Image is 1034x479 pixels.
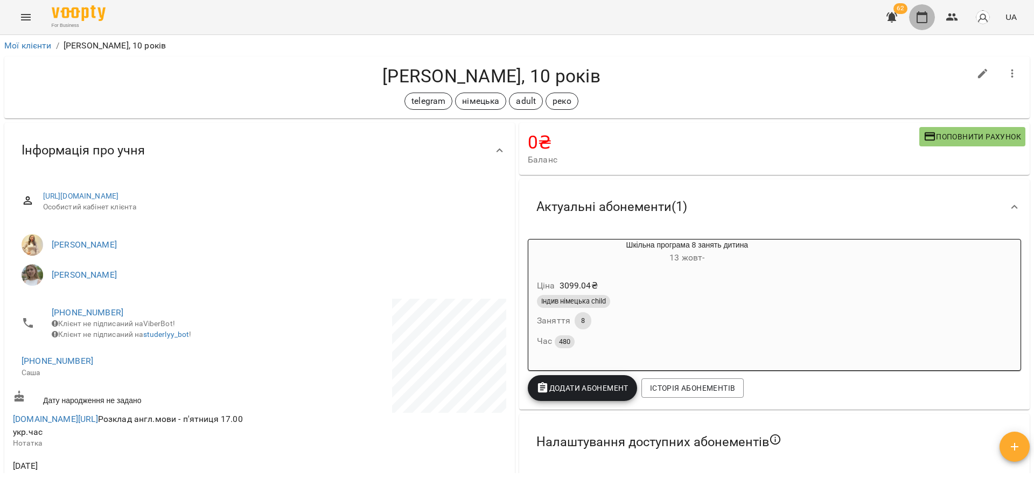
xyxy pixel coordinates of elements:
[1001,7,1021,27] button: UA
[52,5,106,21] img: Voopty Logo
[519,414,1030,470] div: Налаштування доступних абонементів
[52,330,192,339] span: Клієнт не підписаний на !
[43,202,498,213] span: Особистий кабінет клієнта
[4,123,515,178] div: Інформація про учня
[4,39,1030,52] nav: breadcrumb
[52,22,106,29] span: For Business
[43,192,119,200] a: [URL][DOMAIN_NAME]
[22,356,93,366] a: [PHONE_NUMBER]
[553,95,571,108] p: реко
[537,313,570,328] h6: Заняття
[52,270,117,280] a: [PERSON_NAME]
[22,234,43,256] img: Богомоленко Ірина Павлівна
[455,93,506,110] div: німецька
[462,95,499,108] p: німецька
[536,382,628,395] span: Додати Абонемент
[528,131,919,153] h4: 0 ₴
[516,95,536,108] p: adult
[143,330,190,339] a: studerlyy_bot
[650,382,735,395] span: Історія абонементів
[22,142,145,159] span: Інформація про учня
[64,39,166,52] p: [PERSON_NAME], 10 років
[919,127,1025,146] button: Поповнити рахунок
[4,40,52,51] a: Мої клієнти
[509,93,543,110] div: adult
[13,65,970,87] h4: [PERSON_NAME], 10 років
[13,460,257,473] span: [DATE]
[11,388,260,408] div: Дату народження не задано
[669,252,704,263] span: 13 жовт -
[56,39,59,52] li: /
[641,378,744,398] button: Історія абонементів
[546,93,578,110] div: реко
[404,93,452,110] div: telegram
[893,3,907,14] span: 62
[1005,11,1017,23] span: UA
[519,179,1030,235] div: Актуальні абонементи(1)
[924,130,1021,143] span: Поповнити рахунок
[22,368,249,378] p: Саша
[13,438,257,449] p: Нотатка
[52,307,123,318] a: [PHONE_NUMBER]
[560,279,598,292] p: 3099.04 ₴
[52,240,117,250] a: [PERSON_NAME]
[13,4,39,30] button: Menu
[528,153,919,166] span: Баланс
[13,414,98,424] a: [DOMAIN_NAME][URL]
[13,414,243,437] span: Розклад англ.мови - п'ятниця 17.00 укр.час
[537,278,555,293] h6: Ціна
[537,297,610,306] span: Індив німецька child
[528,240,846,362] button: Шкільна програма 8 занять дитина13 жовт- Ціна3099.04₴Індив німецька childЗаняття8Час 480
[22,264,43,286] img: Мосійчук Яна Михайлівна
[536,433,782,450] span: Налаштування доступних абонементів
[575,316,591,326] span: 8
[411,95,445,108] p: telegram
[528,375,637,401] button: Додати Абонемент
[536,199,687,215] span: Актуальні абонементи ( 1 )
[537,334,575,349] h6: Час
[769,433,782,446] svg: Якщо не обрано жодного, клієнт зможе побачити всі публічні абонементи
[528,240,846,265] div: Шкільна програма 8 занять дитина
[975,10,990,25] img: avatar_s.png
[555,336,575,348] span: 480
[52,319,175,328] span: Клієнт не підписаний на ViberBot!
